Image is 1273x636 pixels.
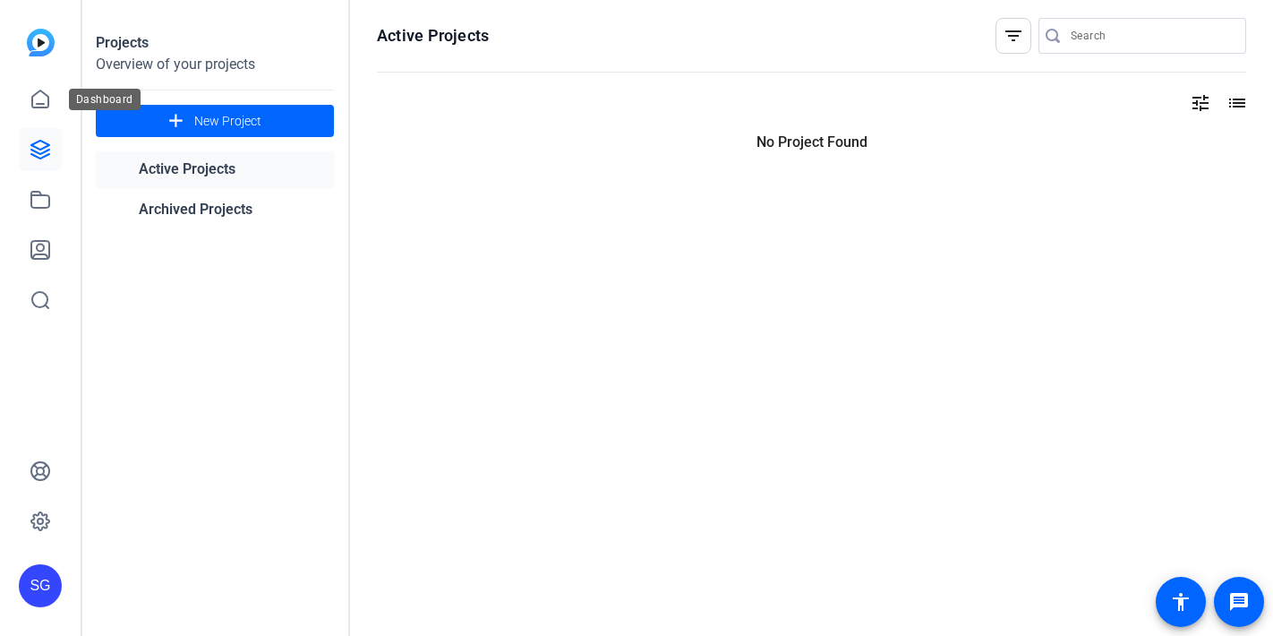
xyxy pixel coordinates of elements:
[377,132,1246,153] p: No Project Found
[1170,591,1192,613] mat-icon: accessibility
[1190,92,1211,114] mat-icon: tune
[96,105,334,137] button: New Project
[194,112,261,131] span: New Project
[69,89,141,110] div: Dashboard
[96,32,334,54] div: Projects
[377,25,489,47] h1: Active Projects
[1071,25,1232,47] input: Search
[27,29,55,56] img: blue-gradient.svg
[1003,25,1024,47] mat-icon: filter_list
[96,151,334,188] a: Active Projects
[165,110,187,133] mat-icon: add
[19,564,62,607] div: SG
[1228,591,1250,613] mat-icon: message
[96,192,334,228] a: Archived Projects
[96,54,334,75] div: Overview of your projects
[1225,92,1246,114] mat-icon: list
